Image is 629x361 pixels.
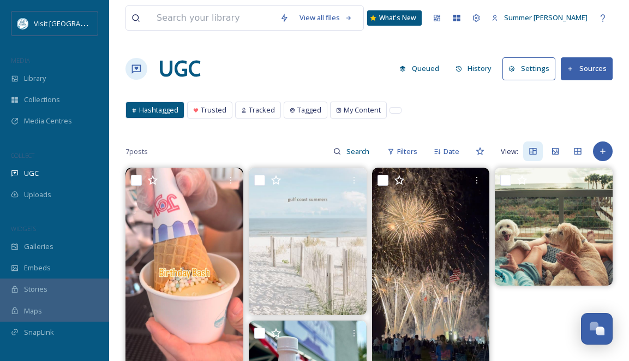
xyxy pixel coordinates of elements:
[11,224,36,233] span: WIDGETS
[24,306,42,316] span: Maps
[444,146,459,157] span: Date
[151,6,274,30] input: Search your library
[504,13,588,22] span: Summer [PERSON_NAME]
[11,56,30,64] span: MEDIA
[344,105,381,115] span: My Content
[24,94,60,105] span: Collections
[24,168,39,179] span: UGC
[341,140,376,162] input: Search
[495,168,613,286] img: 498946353_18329373499164730_3471887166738493269_n.jpg
[17,18,28,29] img: download%20%282%29.png
[24,73,46,84] span: Library
[502,57,561,80] a: Settings
[24,241,53,252] span: Galleries
[450,58,503,79] a: History
[450,58,498,79] button: History
[249,168,367,315] img: 503047356_18271606291279620_2372113188258618884_n.jpg
[249,105,275,115] span: Tracked
[502,57,555,80] button: Settings
[139,105,178,115] span: Hashtagged
[24,263,51,273] span: Embeds
[158,52,201,85] a: UGC
[397,146,417,157] span: Filters
[561,57,613,80] button: Sources
[297,105,321,115] span: Tagged
[125,146,148,157] span: 7 posts
[24,190,51,200] span: Uploads
[24,284,47,294] span: Stories
[201,105,226,115] span: Trusted
[294,7,358,28] a: View all files
[24,116,72,126] span: Media Centres
[486,7,593,28] a: Summer [PERSON_NAME]
[24,327,54,338] span: SnapLink
[394,58,445,79] button: Queued
[11,151,34,159] span: COLLECT
[581,313,613,345] button: Open Chat
[394,58,450,79] a: Queued
[367,10,422,26] a: What's New
[34,18,118,28] span: Visit [GEOGRAPHIC_DATA]
[501,146,518,157] span: View:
